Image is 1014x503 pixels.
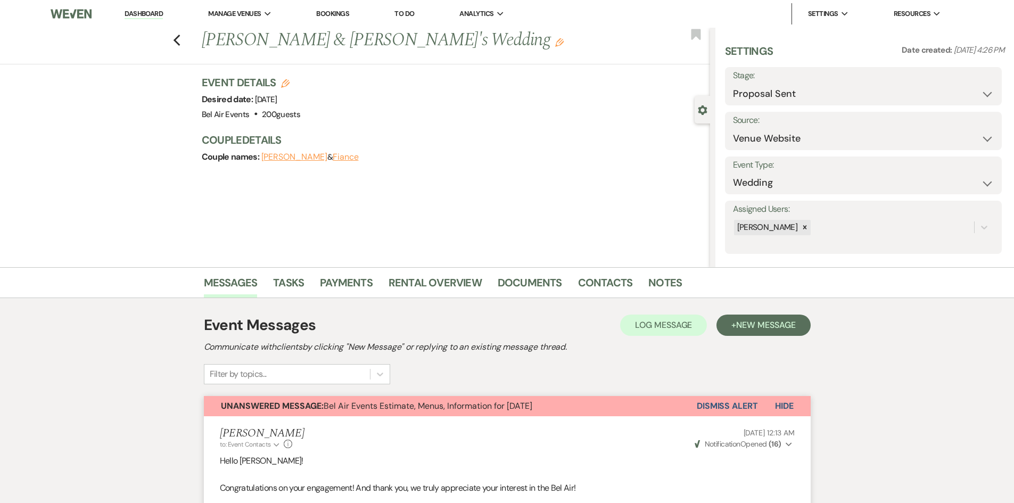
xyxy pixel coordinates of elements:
[220,440,271,449] span: to: Event Contacts
[578,274,633,298] a: Contacts
[221,400,324,411] strong: Unanswered Message:
[208,9,261,19] span: Manage Venues
[220,481,795,495] p: Congratulations on your engagement! And thank you, we truly appreciate your interest in the Bel Air!
[758,396,811,416] button: Hide
[220,454,795,468] p: Hello [PERSON_NAME]!
[954,45,1004,55] span: [DATE] 4:26 PM
[725,44,773,67] h3: Settings
[316,9,349,18] a: Bookings
[697,396,758,416] button: Dismiss Alert
[808,9,838,19] span: Settings
[394,9,414,18] a: To Do
[261,152,359,162] span: &
[648,274,682,298] a: Notes
[716,315,810,336] button: +New Message
[695,439,781,449] span: Opened
[220,440,281,449] button: to: Event Contacts
[204,274,258,298] a: Messages
[705,439,740,449] span: Notification
[261,153,327,161] button: [PERSON_NAME]
[733,68,994,84] label: Stage:
[202,75,301,90] h3: Event Details
[620,315,707,336] button: Log Message
[202,94,255,105] span: Desired date:
[204,341,811,353] h2: Communicate with clients by clicking "New Message" or replying to an existing message thread.
[273,274,304,298] a: Tasks
[221,400,532,411] span: Bel Air Events Estimate, Menus, Information for [DATE]
[775,400,794,411] span: Hide
[202,109,250,120] span: Bel Air Events
[498,274,562,298] a: Documents
[320,274,373,298] a: Payments
[255,94,277,105] span: [DATE]
[769,439,781,449] strong: ( 16 )
[51,3,91,25] img: Weven Logo
[733,158,994,173] label: Event Type:
[733,113,994,128] label: Source:
[125,9,163,19] a: Dashboard
[693,439,794,450] button: NotificationOpened (16)
[204,314,316,336] h1: Event Messages
[204,396,697,416] button: Unanswered Message:Bel Air Events Estimate, Menus, Information for [DATE]
[555,37,564,47] button: Edit
[902,45,954,55] span: Date created:
[698,104,707,114] button: Close lead details
[635,319,692,331] span: Log Message
[733,202,994,217] label: Assigned Users:
[202,133,699,147] h3: Couple Details
[459,9,493,19] span: Analytics
[202,28,604,53] h1: [PERSON_NAME] & [PERSON_NAME]'s Wedding
[389,274,482,298] a: Rental Overview
[734,220,799,235] div: [PERSON_NAME]
[210,368,267,381] div: Filter by topics...
[220,427,304,440] h5: [PERSON_NAME]
[744,428,795,438] span: [DATE] 12:13 AM
[333,153,359,161] button: Fiance
[736,319,795,331] span: New Message
[894,9,930,19] span: Resources
[262,109,300,120] span: 200 guests
[202,151,261,162] span: Couple names:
